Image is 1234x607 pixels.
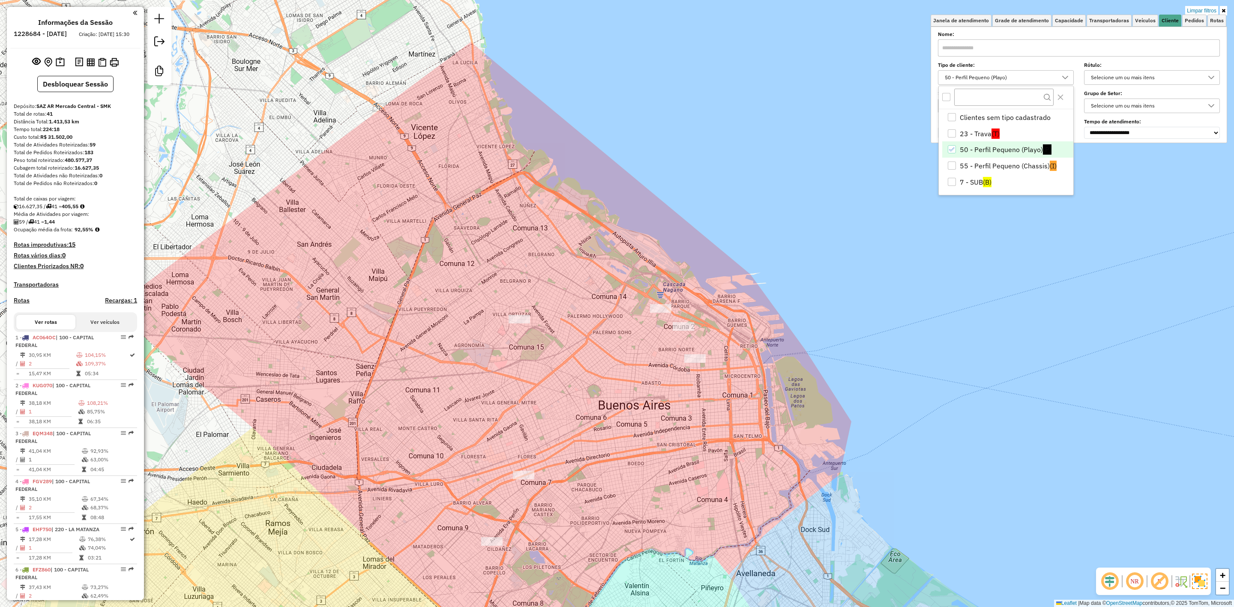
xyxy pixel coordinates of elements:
[75,30,133,38] div: Criação: [DATE] 15:30
[79,537,86,542] i: % de utilização do peso
[20,353,25,358] i: Distância Total
[79,555,84,560] i: Tempo total em rota
[129,383,134,388] em: Rota exportada
[28,465,81,474] td: 41,04 KM
[15,566,89,580] span: 6 -
[87,535,129,544] td: 76,38%
[1099,571,1120,592] span: Ocultar deslocamento
[14,203,137,210] div: 16.627,35 / 41 =
[20,593,25,598] i: Total de Atividades
[90,583,133,592] td: 73,27%
[15,430,91,444] span: 3 -
[76,361,83,366] i: % de utilização da cubagem
[33,478,52,484] span: FGV289
[14,149,137,156] div: Total de Pedidos Roteirizados:
[16,315,75,329] button: Ver rotas
[36,103,111,109] strong: SAZ AR Mercado Central - SMK
[129,526,134,532] em: Rota exportada
[14,156,137,164] div: Peso total roteirizado:
[14,263,137,270] h4: Clientes Priorizados NR:
[82,505,88,510] i: % de utilização da cubagem
[121,383,126,388] em: Opções
[28,219,34,224] i: Total de rotas
[939,109,1073,190] ul: Option List
[20,585,25,590] i: Distância Total
[942,71,1057,84] div: 50 - Perfil Pequeno (Playo)
[90,495,133,503] td: 67,34%
[90,447,133,455] td: 92,93%
[1078,600,1079,606] span: |
[1056,600,1077,606] a: Leaflet
[20,401,25,406] i: Distância Total
[95,227,99,232] em: Média calculada utilizando a maior ocupação (%Peso ou %Cubagem) de cada rota da sessão. Rotas cro...
[1054,600,1234,607] div: Map data © contributors,© 2025 TomTom, Microsoft
[121,478,126,484] em: Opções
[1106,600,1143,606] a: OpenStreetMap
[1220,570,1225,580] span: +
[28,417,78,426] td: 38,18 KM
[14,195,137,203] div: Total de caixas por viagem:
[1220,583,1225,593] span: −
[62,251,66,259] strong: 0
[33,382,52,389] span: KUG070
[129,335,134,340] em: Rota exportada
[65,157,92,163] strong: 480.577,37
[38,18,113,27] h4: Informações da Sessão
[1084,118,1220,126] label: Tempo de atendimento:
[1185,18,1204,23] span: Pedidos
[15,566,89,580] span: | 100 - CAPITAL FEDERAL
[46,204,51,209] i: Total de rotas
[42,56,54,69] button: Centralizar mapa no depósito ou ponto de apoio
[15,359,20,368] td: /
[14,30,67,38] h6: 1228684 - [DATE]
[14,179,137,187] div: Total de Pedidos não Roteirizados:
[121,335,126,340] em: Opções
[76,353,83,358] i: % de utilização do peso
[82,457,88,462] i: % de utilização da cubagem
[28,495,81,503] td: 35,10 KM
[20,505,25,510] i: Total de Atividades
[73,56,85,69] button: Logs desbloquear sessão
[942,141,1073,158] li: 50 - Perfil Pequeno (Playo)
[1216,569,1229,582] a: Zoom in
[14,252,137,259] h4: Rotas vários dias:
[108,56,120,69] button: Imprimir Rotas
[129,567,134,572] em: Rota exportada
[82,585,88,590] i: % de utilização do peso
[105,297,137,304] h4: Recargas: 1
[942,158,1073,174] li: 55 - Perfil Pequeno (Chassis)
[995,18,1049,23] span: Grade de atendimento
[90,141,96,148] strong: 59
[1088,71,1203,84] div: Selecione um ou mais itens
[84,351,129,359] td: 104,15%
[90,503,133,512] td: 68,37%
[1055,18,1083,23] span: Capacidade
[90,513,133,522] td: 08:48
[84,149,93,155] strong: 183
[28,455,81,464] td: 1
[15,478,90,492] span: 4 -
[84,369,129,378] td: 05:34
[79,545,86,550] i: % de utilização da cubagem
[130,537,135,542] i: Rota otimizada
[14,126,137,133] div: Tempo total:
[15,526,99,532] span: 5 -
[82,496,88,502] i: % de utilização do peso
[28,359,76,368] td: 2
[1054,90,1067,104] button: Close
[33,566,51,573] span: EFZ860
[1084,90,1220,97] label: Grupo de Setor:
[87,407,134,416] td: 85,75%
[28,583,81,592] td: 37,43 KM
[75,226,93,233] strong: 92,55%
[62,203,78,209] strong: 405,55
[40,134,72,140] strong: R$ 31.502,00
[1043,144,1051,155] span: (P)
[151,10,168,30] a: Nova sessão e pesquisa
[15,455,20,464] td: /
[28,351,76,359] td: 30,95 KM
[14,204,19,209] i: Cubagem total roteirizado
[82,467,86,472] i: Tempo total em rota
[82,515,86,520] i: Tempo total em rota
[991,129,1000,139] span: (T)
